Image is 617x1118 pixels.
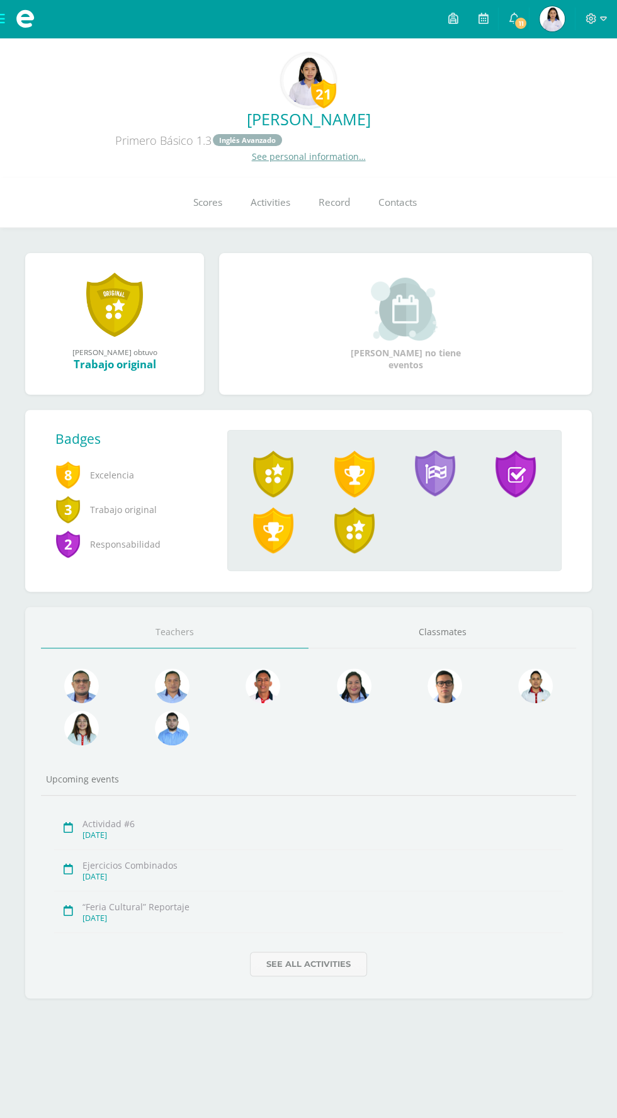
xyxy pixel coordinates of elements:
a: Record [304,178,364,228]
img: 2efff582389d69505e60b50fc6d5bd41.png [155,669,190,703]
img: b3275fa016b95109afc471d3b448d7ac.png [427,669,462,703]
div: [PERSON_NAME] no tiene eventos [342,278,468,371]
div: [DATE] [82,830,563,840]
span: Record [319,196,350,210]
div: Primero Básico 1.3 [10,130,388,150]
span: 8 [55,460,81,489]
img: 4a7f7f1a360f3d8e2a3425f4c4febaf9.png [337,669,371,703]
a: Scores [179,178,236,228]
a: Activities [236,178,304,228]
a: Inglés Avanzado [213,134,282,146]
div: “Feria Cultural” Reportaje [82,901,563,913]
span: Scores [193,196,222,210]
img: 0f76e33caa239e333ad923c7f6b20d5d.png [283,55,334,106]
div: [DATE] [82,871,563,882]
div: [PERSON_NAME] obtuvo [38,347,191,357]
span: Trabajo original [55,492,207,527]
img: 528059567c164876c49041b9095237f1.png [64,711,99,745]
img: event_small.png [371,278,439,341]
img: bb84a3b7bf7504f214959ad1f5a3e741.png [155,711,190,745]
div: Ejercicios Combinados [82,859,563,871]
div: Upcoming events [41,773,576,785]
a: [PERSON_NAME] [10,108,607,130]
a: Classmates [308,616,576,648]
div: Badges [55,430,217,448]
img: 99962f3fa423c9b8099341731b303440.png [64,669,99,703]
span: Responsabilidad [55,527,207,562]
a: Contacts [364,178,431,228]
div: 21 [311,79,336,108]
div: Actividad #6 [82,818,563,830]
span: Activities [251,196,290,210]
img: 6b516411093031de2315839688b6386d.png [518,669,553,703]
div: [DATE] [82,913,563,923]
span: 2 [55,529,81,558]
span: Excelencia [55,458,207,492]
img: 89a3ce4a01dc90e46980c51de3177516.png [246,669,280,703]
a: Teachers [41,616,308,648]
span: Contacts [378,196,417,210]
span: 11 [514,16,528,30]
a: See personal information… [252,150,366,162]
a: See all activities [250,952,367,976]
span: 3 [55,495,81,524]
div: Trabajo original [38,357,191,371]
img: 10b9d5097eeb3988b9d808d457544949.png [540,6,565,31]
